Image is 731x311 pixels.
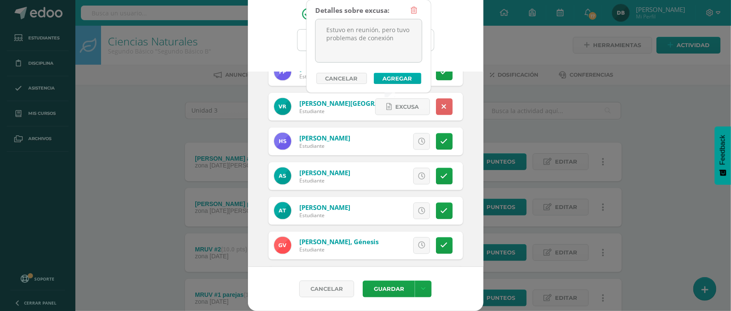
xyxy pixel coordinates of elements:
a: Cancelar [299,281,354,297]
span: Excusa [373,134,396,150]
div: Estudiante [299,142,350,150]
div: Estudiante [299,73,350,80]
img: c73bff9fa3d544bc7e0d5a8b342d1323.png [274,237,291,254]
span: Excusa [373,203,396,219]
button: Agregar [374,73,421,84]
input: Busca un grado o sección aquí... [298,30,434,51]
div: Estudiante [299,108,402,115]
div: Estudiante [299,246,379,254]
img: c731cc8d42783666c7e51ce6a9facb98.png [274,202,291,219]
img: bc26bcb9e64f7e444cff058eff662f37.png [274,98,291,115]
div: Estudiante [299,177,350,184]
div: Estudiante [299,212,350,219]
img: 43d6ea2ae4e288ec44aee9de75be0793.png [274,133,291,150]
a: [PERSON_NAME][GEOGRAPHIC_DATA] [299,99,416,108]
span: Excusa [373,238,396,254]
a: Cancelar [316,73,367,84]
a: [PERSON_NAME] [299,134,350,142]
span: Excusa [373,168,396,184]
span: Feedback [719,135,727,165]
span: Excusa [395,99,419,115]
div: Detalles sobre excusa: [315,2,389,19]
img: 2fd6def9465c39166ffe9818a63c076c.png [274,63,291,81]
button: Feedback - Mostrar encuesta [715,126,731,185]
a: [PERSON_NAME], Génesis [299,238,379,246]
a: Excusa [375,99,430,115]
button: Guardar [363,281,415,297]
a: [PERSON_NAME] [299,203,350,212]
img: 83f4eec0a357b5d884e67478cd7a75dc.png [274,167,291,185]
a: [PERSON_NAME] [299,168,350,177]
